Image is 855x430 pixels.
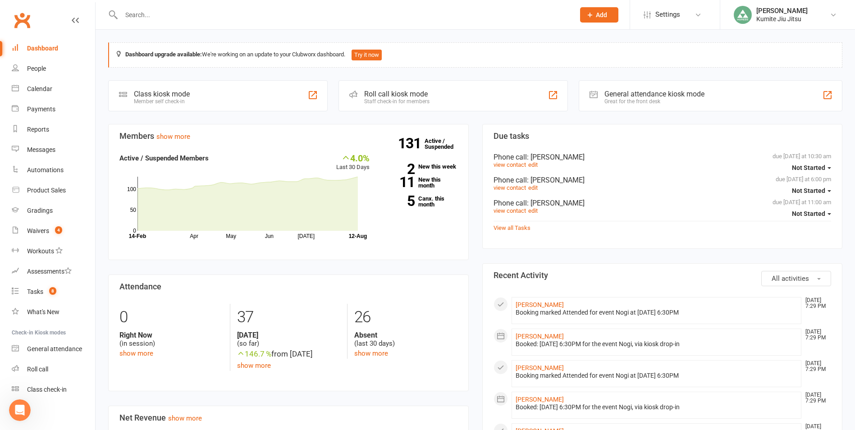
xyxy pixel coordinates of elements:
div: [PERSON_NAME] [756,7,808,15]
a: Dashboard [12,38,95,59]
div: Phone call [494,199,832,207]
div: Booked: [DATE] 6:30PM for the event Nogi, via kiosk drop-in [516,340,798,348]
button: Gif picker [28,295,36,302]
div: General attendance kiosk mode [604,90,704,98]
img: Profile image for Toby [26,5,40,19]
a: Assessments [12,261,95,282]
span: 4 [55,226,62,234]
li: Go to "Admin" → "Membership Plans" [21,66,166,75]
strong: 2 [383,162,415,176]
time: [DATE] 7:29 PM [801,361,831,372]
a: General attendance kiosk mode [12,339,95,359]
li: Click the three dots beside the payment [21,216,166,224]
div: Class kiosk mode [134,90,190,98]
button: Add [580,7,618,23]
div: Was that helpful? [14,269,69,278]
div: Messages [27,146,55,153]
time: [DATE] 7:29 PM [801,329,831,341]
div: Automations [27,166,64,174]
div: 4.0% [336,153,370,163]
div: General attendance [27,345,82,352]
a: Messages [12,140,95,160]
a: Automations [12,160,95,180]
a: Source reference 145054: [23,95,30,102]
button: Not Started [792,206,831,222]
div: Roll call kiosk mode [364,90,430,98]
a: edit [528,184,538,191]
div: from [DATE] [237,348,340,360]
span: 8 [49,287,56,295]
a: Calendar [12,79,95,99]
span: Settings [655,5,680,25]
strong: Right Now [119,331,223,339]
span: Not Started [792,187,825,194]
div: Tasks [27,288,43,295]
span: : [PERSON_NAME] [527,176,585,184]
span: Add [596,11,607,18]
div: 26 [354,304,457,331]
a: 2New this week [383,164,457,169]
div: We're working on an update to your Clubworx dashboard. [108,42,842,68]
a: People [12,59,95,79]
a: edit [528,207,538,214]
div: Phone call [494,176,832,184]
div: Member self check-in [134,98,190,105]
b: For existing members: [14,107,94,114]
button: All activities [761,271,831,286]
strong: Active / Suspended Members [119,154,209,162]
div: Dashboard [27,45,58,52]
a: view contact [494,161,526,168]
li: Click "Save" [21,179,166,188]
a: [PERSON_NAME] [516,396,564,403]
li: Select "Resend invoice receipt" [21,227,166,235]
div: Class check-in [27,386,67,393]
li: Click the edit (pencil) icon on their membership [21,130,166,147]
a: Workouts [12,241,95,261]
div: Booking marked Attended for event Nogi at [DATE] 6:30PM [516,372,798,380]
a: Gradings [12,201,95,221]
div: Roll call [27,366,48,373]
div: Calendar [27,85,52,92]
button: Upload attachment [43,295,50,302]
strong: Absent [354,331,457,339]
div: You can also CC yourself on receipts by ticking the "CC [email] on receipt" option. [14,239,166,257]
strong: [DATE] [237,331,340,339]
a: show more [354,349,388,357]
div: Toby says… [7,25,173,264]
div: 0 [119,304,223,331]
div: Phone call [494,153,832,161]
a: view contact [494,207,526,214]
span: : [PERSON_NAME] [527,153,585,161]
span: All activities [772,274,809,283]
div: To send invoices (receipts) to members, you need to enable receipt settings first:For new members... [7,25,173,263]
div: Waivers [27,227,49,234]
div: (so far) [237,331,340,348]
a: Clubworx [11,9,33,32]
div: (in session) [119,331,223,348]
div: Great for the front desk [604,98,704,105]
button: Home [157,4,174,21]
div: Assessments [27,268,72,275]
div: Toby says… [7,263,173,303]
div: Payments [27,105,55,113]
button: Not Started [792,160,831,176]
a: Tasks 8 [12,282,95,302]
a: show more [156,133,190,141]
li: Choose if receipt includes or excludes tax [21,169,166,177]
span: Not Started [792,210,825,217]
strong: Dashboard upgrade available: [125,51,202,58]
time: [DATE] 7:29 PM [801,297,831,309]
div: People [27,65,46,72]
span: 146.7 % [237,349,271,358]
a: View all Tasks [494,224,530,231]
a: Waivers 4 [12,221,95,241]
b: To send receipts for past payments: [14,192,142,200]
a: Product Sales [12,180,95,201]
a: [PERSON_NAME] [516,301,564,308]
a: Roll call [12,359,95,380]
div: Booking marked Attended for event Nogi at [DATE] 6:30PM [516,309,798,316]
div: What's New [27,308,59,316]
a: show more [237,361,271,370]
b: For new memberships: [14,53,96,60]
a: Reports [12,119,95,140]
